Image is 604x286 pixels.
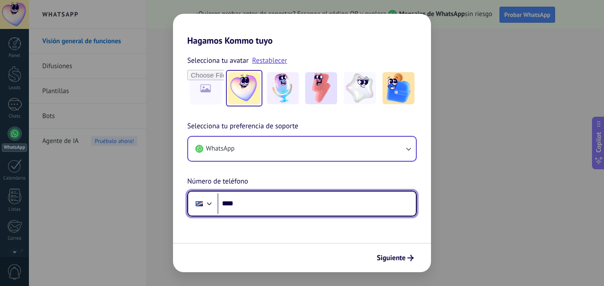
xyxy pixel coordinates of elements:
[373,250,418,266] button: Siguiente
[305,72,337,104] img: -3.jpeg
[187,121,298,132] span: Selecciona tu preferencia de soporte
[344,72,376,104] img: -4.jpeg
[252,56,287,65] a: Restablecer
[188,137,416,161] button: WhatsApp
[206,144,234,153] span: WhatsApp
[187,55,249,66] span: Selecciona tu avatar
[383,72,415,104] img: -5.jpeg
[173,14,431,46] h2: Hagamos Kommo tuyo
[377,255,406,261] span: Siguiente
[267,72,299,104] img: -2.jpeg
[187,176,248,188] span: Número de teléfono
[228,72,260,104] img: -1.jpeg
[191,194,208,213] div: Marshall Islands: + 692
